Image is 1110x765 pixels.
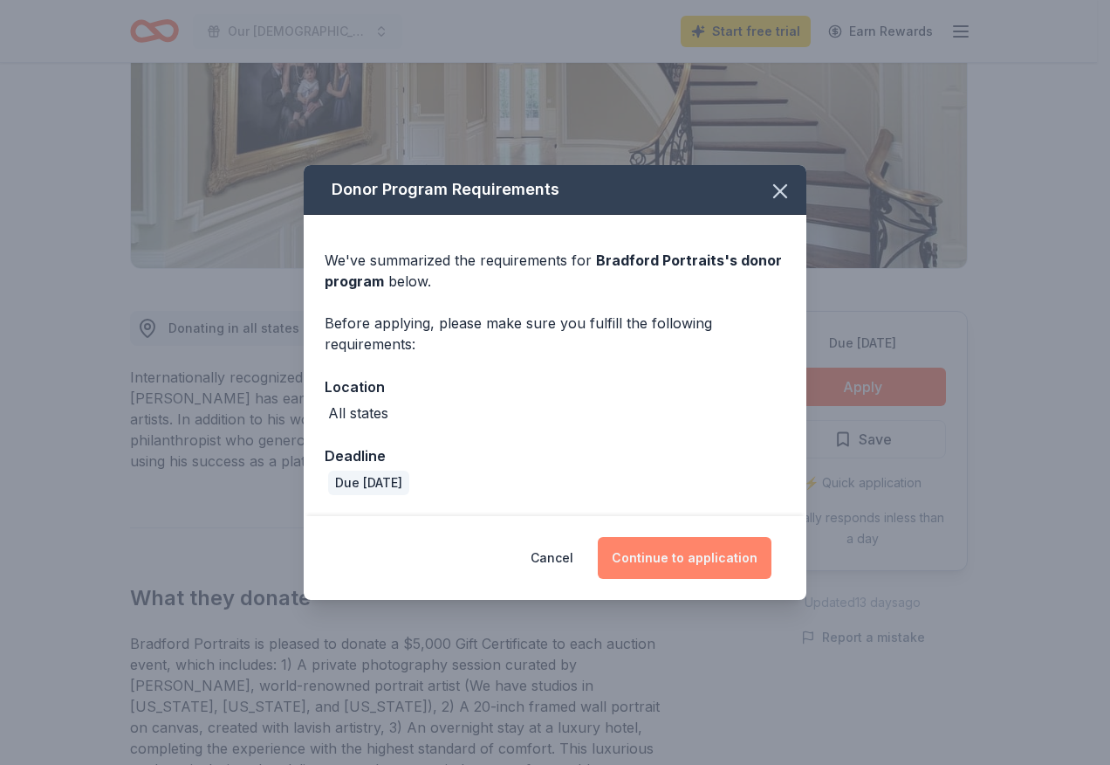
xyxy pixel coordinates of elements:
[328,471,409,495] div: Due [DATE]
[325,313,785,355] div: Before applying, please make sure you fulfill the following requirements:
[328,403,388,424] div: All states
[325,250,785,292] div: We've summarized the requirements for below.
[304,165,806,215] div: Donor Program Requirements
[598,537,771,579] button: Continue to application
[325,376,785,398] div: Location
[531,537,573,579] button: Cancel
[325,445,785,467] div: Deadline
